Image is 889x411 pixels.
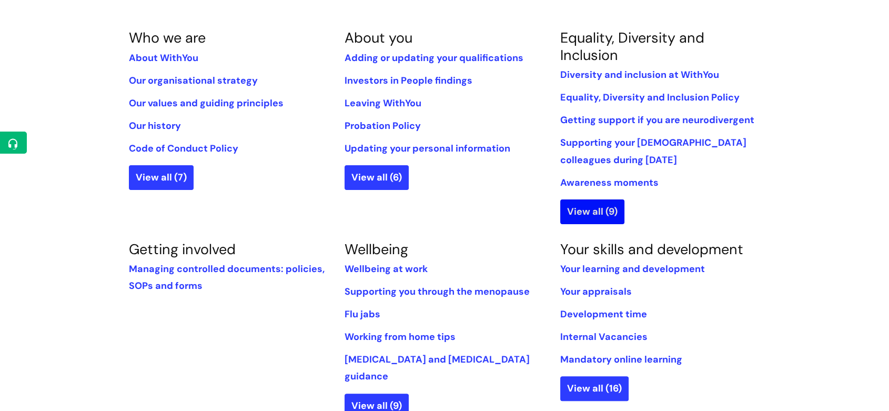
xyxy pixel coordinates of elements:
[560,330,648,343] a: Internal Vacancies
[345,74,472,87] a: Investors in People findings
[560,91,740,104] a: Equality, Diversity and Inclusion Policy
[560,68,719,81] a: Diversity and inclusion at WithYou
[345,240,408,258] a: Wellbeing
[560,136,746,166] a: Supporting your [DEMOGRAPHIC_DATA] colleagues during [DATE]
[345,97,421,109] a: Leaving WithYou
[560,240,743,258] a: Your skills and development
[345,330,456,343] a: Working from home tips
[345,353,530,383] a: [MEDICAL_DATA] and [MEDICAL_DATA] guidance
[129,240,236,258] a: Getting involved
[560,176,659,189] a: Awareness moments
[345,308,380,320] a: Flu jabs
[560,28,704,64] a: Equality, Diversity and Inclusion
[560,353,682,366] a: Mandatory online learning
[345,28,412,47] a: About you
[129,97,284,109] a: Our values and guiding principles
[129,74,258,87] a: Our organisational strategy
[345,119,421,132] a: Probation Policy
[560,114,754,126] a: Getting support if you are neurodivergent
[560,199,624,224] a: View all (9)
[560,308,647,320] a: Development time
[345,285,530,298] a: Supporting you through the menopause
[129,28,206,47] a: Who we are
[129,165,194,189] a: View all (7)
[345,52,523,64] a: Adding or updating your qualifications
[560,263,705,275] a: Your learning and development
[129,119,181,132] a: Our history
[560,376,629,400] a: View all (16)
[129,263,325,292] a: Managing controlled documents: policies, SOPs and forms
[129,52,198,64] a: About WithYou
[129,142,238,155] a: Code of Conduct Policy
[345,142,510,155] a: Updating your personal information
[345,165,409,189] a: View all (6)
[345,263,428,275] a: Wellbeing at work
[560,285,632,298] a: Your appraisals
